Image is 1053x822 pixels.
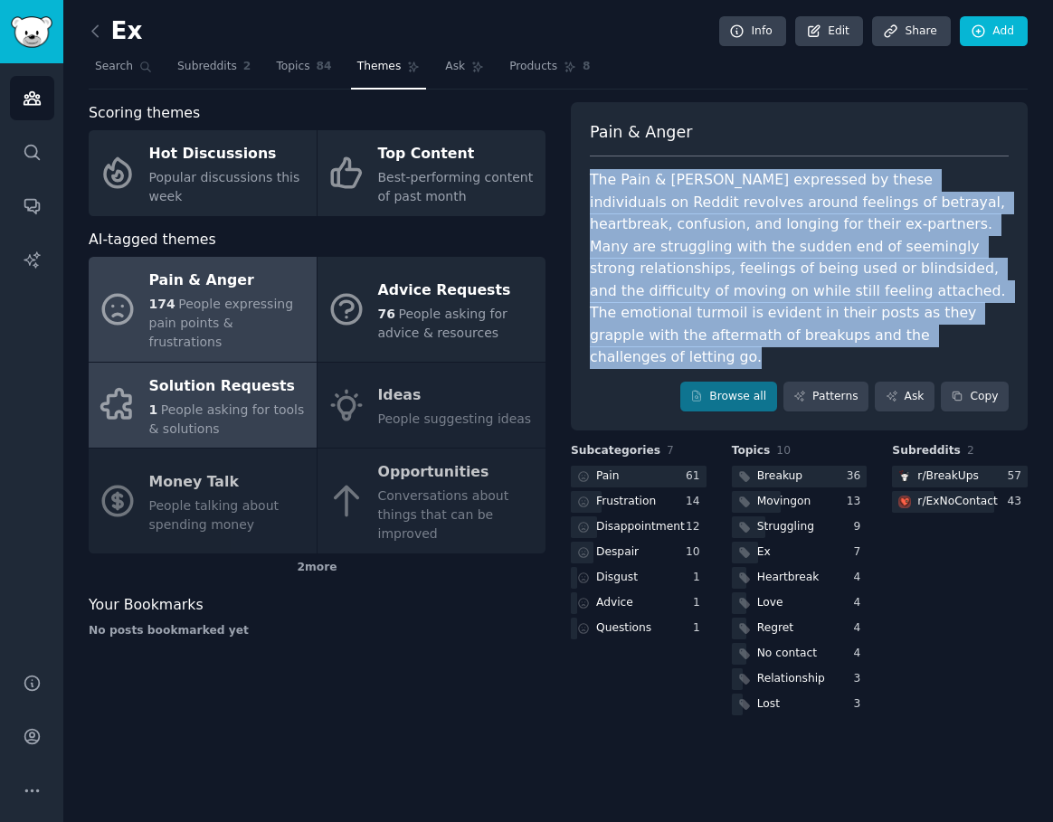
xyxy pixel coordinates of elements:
[686,468,707,485] div: 61
[872,16,950,47] a: Share
[149,372,308,401] div: Solution Requests
[89,52,158,90] a: Search
[719,16,786,47] a: Info
[149,170,300,203] span: Popular discussions this week
[757,671,825,687] div: Relationship
[1007,494,1028,510] div: 43
[854,544,868,561] div: 7
[177,59,237,75] span: Subreddits
[732,567,868,590] a: Heartbreak4
[667,444,674,457] span: 7
[596,519,685,535] div: Disappointment
[378,170,534,203] span: Best-performing content of past month
[171,52,257,90] a: Subreddits2
[95,59,133,75] span: Search
[854,570,868,586] div: 4
[509,59,557,75] span: Products
[898,470,911,483] img: BreakUps
[732,694,868,716] a: Lost3
[693,620,707,637] div: 1
[445,59,465,75] span: Ask
[149,267,308,296] div: Pain & Anger
[757,696,780,713] div: Lost
[596,620,651,637] div: Questions
[693,570,707,586] div: 1
[875,382,934,412] a: Ask
[892,491,1028,514] a: ExNoContactr/ExNoContact43
[378,276,536,305] div: Advice Requests
[11,16,52,48] img: GummySearch logo
[596,570,638,586] div: Disgust
[732,542,868,564] a: Ex7
[378,307,508,340] span: People asking for advice & resources
[351,52,427,90] a: Themes
[89,130,317,216] a: Hot DiscussionsPopular discussions this week
[590,169,1009,369] div: The Pain & [PERSON_NAME] expressed by these individuals on Reddit revolves around feelings of bet...
[596,494,656,510] div: Frustration
[596,595,633,611] div: Advice
[967,444,974,457] span: 2
[732,618,868,640] a: Regret4
[917,494,997,510] div: r/ ExNoContact
[270,52,337,90] a: Topics84
[795,16,863,47] a: Edit
[89,553,545,582] div: 2 more
[149,402,158,417] span: 1
[439,52,490,90] a: Ask
[854,620,868,637] div: 4
[571,466,707,488] a: Pain61
[693,595,707,611] div: 1
[571,491,707,514] a: Frustration14
[680,382,777,412] a: Browse all
[757,494,811,510] div: Movingon
[318,257,545,362] a: Advice Requests76People asking for advice & resources
[571,618,707,640] a: Questions1
[89,257,317,362] a: Pain & Anger174People expressing pain points & frustrations
[149,402,305,436] span: People asking for tools & solutions
[854,671,868,687] div: 3
[757,595,783,611] div: Love
[732,668,868,691] a: Relationship3
[757,468,802,485] div: Breakup
[89,229,216,251] span: AI-tagged themes
[732,516,868,539] a: Struggling9
[776,444,791,457] span: 10
[571,592,707,615] a: Advice1
[357,59,402,75] span: Themes
[571,542,707,564] a: Despair10
[686,494,707,510] div: 14
[732,443,771,459] span: Topics
[757,519,814,535] div: Struggling
[571,516,707,539] a: Disappointment12
[854,646,868,662] div: 4
[317,59,332,75] span: 84
[149,297,175,311] span: 174
[596,544,639,561] div: Despair
[89,594,204,617] span: Your Bookmarks
[917,468,979,485] div: r/ BreakUps
[89,17,142,46] h2: Ex
[783,382,868,412] a: Patterns
[571,567,707,590] a: Disgust1
[149,297,294,349] span: People expressing pain points & frustrations
[596,468,620,485] div: Pain
[854,595,868,611] div: 4
[892,466,1028,488] a: BreakUpsr/BreakUps57
[686,519,707,535] div: 12
[854,696,868,713] div: 3
[1007,468,1028,485] div: 57
[960,16,1028,47] a: Add
[590,121,692,144] span: Pain & Anger
[318,130,545,216] a: Top ContentBest-performing content of past month
[757,646,817,662] div: No contact
[571,443,660,459] span: Subcategories
[243,59,251,75] span: 2
[276,59,309,75] span: Topics
[378,140,536,169] div: Top Content
[941,382,1009,412] button: Copy
[847,494,868,510] div: 13
[854,519,868,535] div: 9
[149,140,308,169] div: Hot Discussions
[89,102,200,125] span: Scoring themes
[757,570,820,586] div: Heartbreak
